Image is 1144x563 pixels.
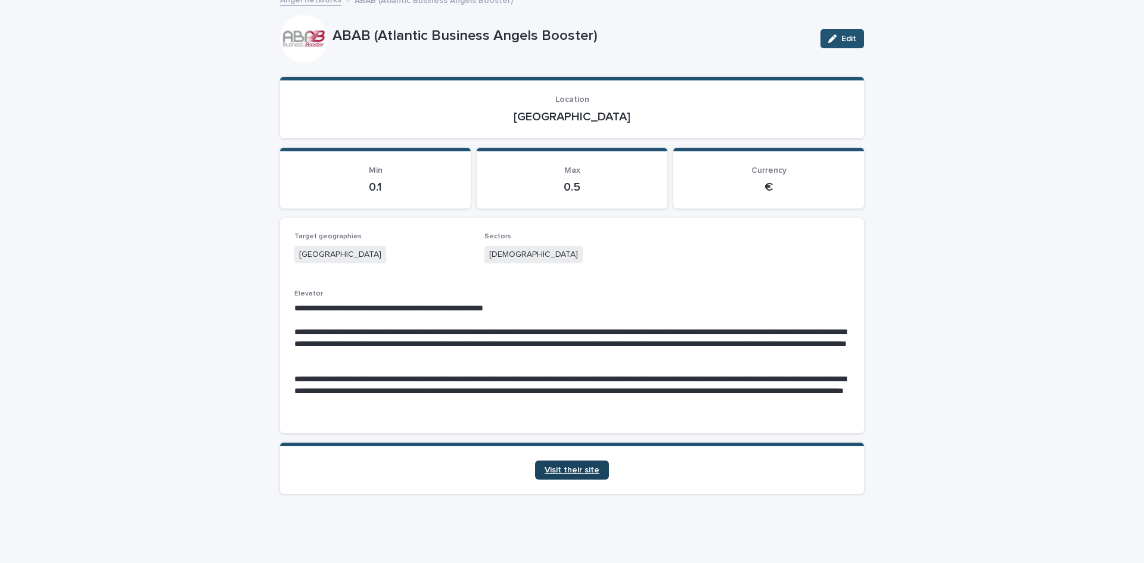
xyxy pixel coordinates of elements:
[484,246,583,263] span: [DEMOGRAPHIC_DATA]
[294,233,362,240] span: Target geographies
[369,166,383,175] span: Min
[545,466,599,474] span: Visit their site
[294,246,386,263] span: [GEOGRAPHIC_DATA]
[820,29,864,48] button: Edit
[688,180,850,194] p: €
[555,95,589,104] span: Location
[294,290,323,297] span: Elevator
[841,35,856,43] span: Edit
[564,166,580,175] span: Max
[484,233,511,240] span: Sectors
[294,180,456,194] p: 0.1
[332,27,811,45] p: ABAB (Atlantic Business Angels Booster)
[294,110,850,124] p: [GEOGRAPHIC_DATA]
[491,180,653,194] p: 0.5
[751,166,786,175] span: Currency
[535,461,609,480] a: Visit their site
